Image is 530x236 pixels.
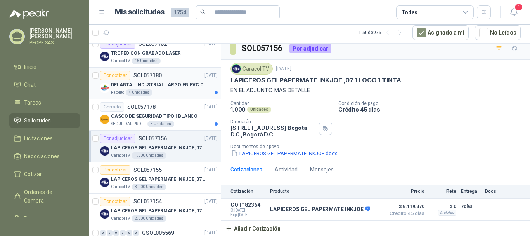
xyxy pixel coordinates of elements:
a: Remisiones [9,211,80,226]
p: Dirección [230,119,316,124]
p: SOL057154 [133,199,162,204]
div: Todas [401,8,417,17]
p: Cotización [230,189,265,194]
div: 3.000 Unidades [132,184,166,190]
p: Documentos de apoyo [230,144,527,149]
div: Por adjudicar [100,39,135,49]
p: EN EL ADJUNTO MAS DETALLE [230,86,521,94]
a: Cotizar [9,167,80,182]
p: SOL057178 [127,104,156,110]
span: Negociaciones [24,152,60,161]
p: LAPICEROS GEL PAPERMATE INKJOE ,07 1 LOGO 1 TINTA [230,76,401,84]
div: Mensajes [310,165,334,174]
div: Por cotizar [100,71,130,80]
p: [DATE] [204,166,218,174]
p: DELANTAL INDUSTRIAL LARGO EN PVC COLOR AMARILLO [111,81,208,89]
p: [STREET_ADDRESS] Bogotá D.C. , Bogotá D.C. [230,124,316,138]
span: Licitaciones [24,134,53,143]
p: 7 días [461,202,480,211]
button: LAPICEROS GEL PAPERMATE INKJOE.docx [230,149,338,157]
a: Solicitudes [9,113,80,128]
p: Condición de pago [338,101,527,106]
span: Exp: [DATE] [230,213,265,217]
span: C: [DATE] [230,208,265,213]
p: Entrega [461,189,480,194]
p: Docs [485,189,501,194]
img: Company Logo [100,146,109,156]
img: Company Logo [100,178,109,187]
div: 1.000 Unidades [132,152,166,159]
a: Por adjudicarSOL057182[DATE] Company LogoTROFEO CON GRABADO LÁSERCaracol TV15 Unidades [89,36,221,68]
p: [DATE] [204,135,218,142]
img: Company Logo [100,52,109,61]
span: 1 [514,3,523,11]
a: Por cotizarSOL057155[DATE] Company LogoLAPICEROS GEL PAPERMATE INKJOE ,07 1 LOGO 1 TINTACaracol T... [89,162,221,194]
div: 15 Unidades [132,58,161,64]
div: 0 [100,230,106,236]
span: Crédito 45 días [386,211,424,216]
img: Company Logo [100,209,109,219]
span: $ 8.119.370 [386,202,424,211]
h1: Mis solicitudes [115,7,165,18]
a: Órdenes de Compra [9,185,80,208]
img: Logo peakr [9,9,49,19]
p: SOL057180 [133,73,162,78]
span: Solicitudes [24,116,51,125]
div: 1 - 50 de 975 [359,26,406,39]
p: Caracol TV [111,184,130,190]
a: Por adjudicarSOL057156[DATE] Company LogoLAPICEROS GEL PAPERMATE INKJOE ,07 1 LOGO 1 TINTACaracol... [89,131,221,162]
div: 0 [133,230,139,236]
p: [DATE] [204,198,218,205]
div: 4 Unidades [126,89,152,96]
span: 1754 [171,8,189,17]
div: 0 [107,230,113,236]
a: Licitaciones [9,131,80,146]
p: Flete [429,189,456,194]
div: 0 [113,230,119,236]
a: Por cotizarSOL057154[DATE] Company LogoLAPICEROS GEL PAPERMATE INKJOE ,07 1 LOGO 1 TINTACaracol T... [89,194,221,225]
div: 0 [126,230,132,236]
p: GSOL005569 [142,230,174,236]
span: Inicio [24,63,36,71]
p: Producto [270,189,381,194]
p: $ 0 [429,202,456,211]
div: Cerrado [100,102,124,112]
p: 1.000 [230,106,246,113]
span: Órdenes de Compra [24,188,73,205]
p: Caracol TV [111,58,130,64]
p: Caracol TV [111,152,130,159]
div: Caracol TV [230,63,273,75]
h3: SOL057156 [242,42,283,54]
p: [DATE] [276,65,291,73]
img: Company Logo [100,115,109,124]
div: Unidades [247,107,271,113]
p: Caracol TV [111,215,130,222]
p: Patojito [111,89,124,96]
button: 1 [507,5,521,19]
p: Cantidad [230,101,332,106]
div: 2.000 Unidades [132,215,166,222]
div: Actividad [275,165,298,174]
img: Company Logo [100,83,109,93]
p: LAPICEROS GEL PAPERMATE INKJOE ,07 1 LOGO 1 TINTA [111,207,208,215]
img: Company Logo [232,65,241,73]
p: Crédito 45 días [338,106,527,113]
div: Por adjudicar [100,134,135,143]
div: Por adjudicar [289,44,331,53]
a: Tareas [9,95,80,110]
p: CASCO DE SEGURIDAD TIPO I BLANCO [111,113,197,120]
div: Por cotizar [100,165,130,175]
div: Incluido [438,210,456,216]
span: Cotizar [24,170,42,178]
button: No Leídos [475,25,521,40]
p: [DATE] [204,72,218,79]
span: search [200,9,206,15]
p: [DATE] [204,103,218,111]
p: LAPICEROS GEL PAPERMATE INKJOE ,07 1 LOGO 1 TINTA [111,144,208,152]
p: TROFEO CON GRABADO LÁSER [111,50,181,57]
p: Precio [386,189,424,194]
p: LAPICEROS GEL PAPERMATE INKJOE ,07 1 LOGO 1 TINTA [111,176,208,183]
a: Inicio [9,59,80,74]
span: Remisiones [24,214,53,223]
div: Cotizaciones [230,165,262,174]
